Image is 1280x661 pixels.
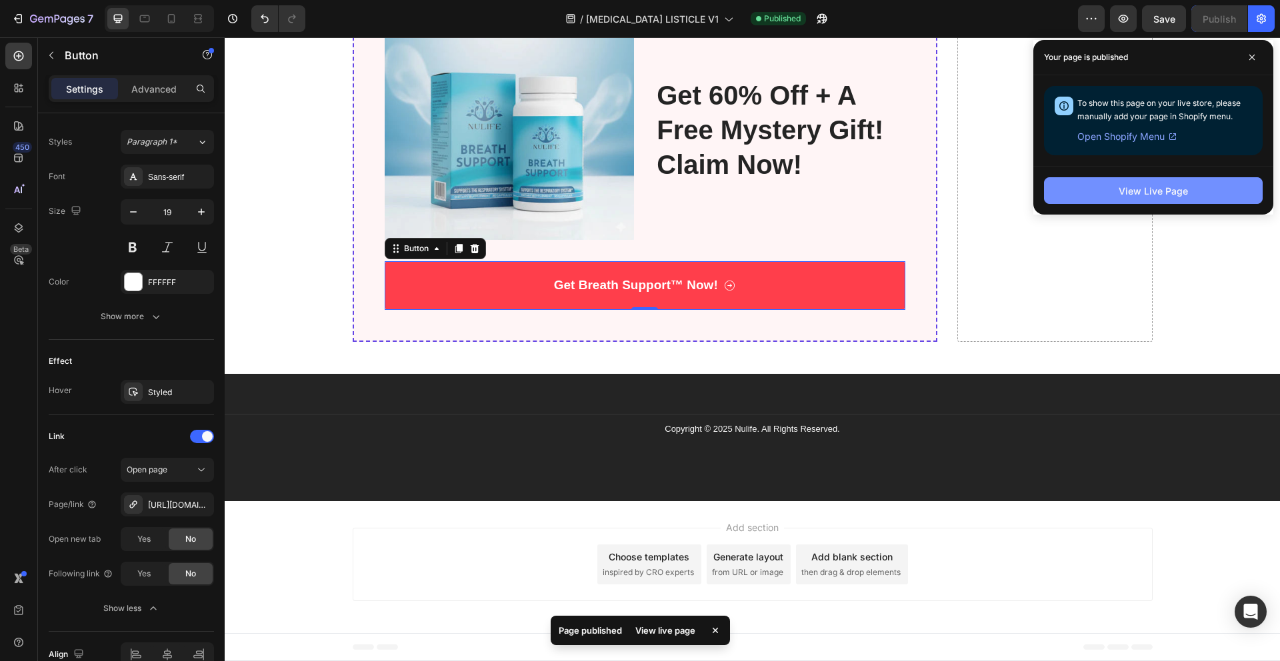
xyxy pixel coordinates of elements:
[148,386,211,398] div: Styled
[49,498,97,510] div: Page/link
[185,568,196,580] span: No
[127,464,167,474] span: Open page
[66,82,103,96] p: Settings
[185,533,196,545] span: No
[131,82,177,96] p: Advanced
[49,305,214,329] button: Show more
[148,499,211,511] div: [URL][DOMAIN_NAME]
[49,136,72,148] div: Styles
[121,130,214,154] button: Paragraph 1*
[137,533,151,545] span: Yes
[1153,13,1175,25] span: Save
[160,224,681,273] a: Get Breath Support™ Now!
[148,277,211,289] div: FFFFFF
[225,37,1280,661] iframe: Design area
[587,512,668,526] div: Add blank section
[1077,98,1241,121] span: To show this page on your live store, please manually add your page in Shopify menu.
[1044,177,1263,204] button: View Live Page
[87,11,93,27] p: 7
[103,602,160,615] div: Show less
[431,39,681,146] h2: get 60% off + a free mystery gift! claim now!
[49,596,214,620] button: Show less
[1235,596,1267,628] div: Open Intercom Messenger
[49,203,84,221] div: Size
[148,171,211,183] div: Sans-serif
[49,276,69,288] div: Color
[329,240,493,257] p: Get Breath Support™ Now!
[496,483,559,497] span: Add section
[1191,5,1247,32] button: Publish
[559,624,622,637] p: Page published
[49,533,101,545] div: Open new tab
[1119,184,1188,198] div: View Live Page
[764,13,801,25] span: Published
[121,458,214,482] button: Open page
[49,355,72,367] div: Effect
[129,386,927,398] p: Copyright © 2025 Nulife. All Rights Reserved.
[489,512,559,526] div: Generate layout
[378,529,469,541] span: inspired by CRO experts
[1203,12,1236,26] div: Publish
[49,171,65,183] div: Font
[137,568,151,580] span: Yes
[1077,129,1165,145] span: Open Shopify Menu
[384,512,465,526] div: Choose templates
[49,384,72,396] div: Hover
[487,529,559,541] span: from URL or image
[580,12,583,26] span: /
[49,568,113,580] div: Following link
[1044,51,1128,64] p: Your page is published
[586,12,719,26] span: [MEDICAL_DATA] LISTICLE V1
[1142,5,1186,32] button: Save
[5,5,99,32] button: 7
[127,136,177,148] span: Paragraph 1*
[49,430,65,442] div: Link
[577,529,676,541] span: then drag & drop elements
[49,464,87,476] div: After click
[101,310,163,323] div: Show more
[177,205,207,217] div: Button
[13,142,32,153] div: 450
[10,244,32,255] div: Beta
[65,47,178,63] p: Button
[251,5,305,32] div: Undo/Redo
[627,621,703,640] div: View live page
